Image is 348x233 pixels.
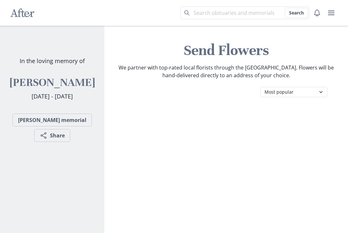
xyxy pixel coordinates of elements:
button: Notifications [311,6,324,19]
h2: [PERSON_NAME] [10,76,95,89]
span: [DATE] - [DATE] [32,92,73,100]
p: In the loving memory of [20,57,85,65]
a: [PERSON_NAME] memorial [13,114,92,126]
button: Search [285,8,308,18]
input: Search term [180,6,309,19]
button: user menu [325,6,338,19]
button: Share [34,129,70,142]
h1: Send Flowers [110,41,343,60]
p: We partner with top-rated local florists through the [GEOGRAPHIC_DATA]. Flowers will be hand-deli... [118,64,334,79]
select: Category filter [260,87,327,97]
